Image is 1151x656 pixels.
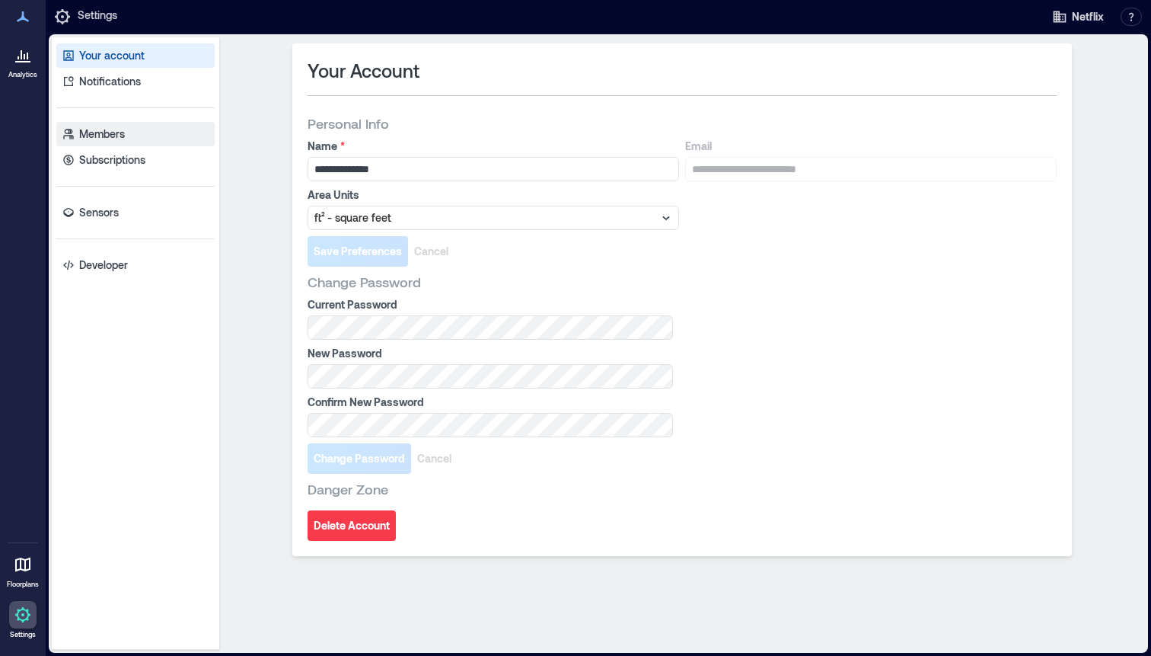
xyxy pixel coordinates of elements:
[56,253,215,277] a: Developer
[308,346,670,361] label: New Password
[308,139,676,154] label: Name
[1047,5,1108,29] button: Netflix
[308,236,408,267] button: Save Preferences
[56,122,215,146] a: Members
[7,580,39,589] p: Floorplans
[308,395,670,410] label: Confirm New Password
[79,74,141,89] p: Notifications
[314,518,390,533] span: Delete Account
[79,205,119,220] p: Sensors
[308,480,388,498] span: Danger Zone
[56,43,215,68] a: Your account
[308,510,396,541] button: Delete Account
[78,8,117,26] p: Settings
[56,200,215,225] a: Sensors
[314,451,405,466] span: Change Password
[79,126,125,142] p: Members
[308,114,389,133] span: Personal Info
[314,244,402,259] span: Save Preferences
[4,37,42,84] a: Analytics
[417,451,451,466] span: Cancel
[308,443,411,474] button: Change Password
[308,59,419,83] span: Your Account
[56,69,215,94] a: Notifications
[411,443,458,474] button: Cancel
[414,244,448,259] span: Cancel
[56,148,215,172] a: Subscriptions
[5,597,41,644] a: Settings
[408,236,454,267] button: Cancel
[79,152,145,168] p: Subscriptions
[2,546,43,594] a: Floorplans
[308,273,421,291] span: Change Password
[308,187,676,203] label: Area Units
[685,139,1054,154] label: Email
[8,70,37,79] p: Analytics
[79,48,145,63] p: Your account
[1072,9,1104,24] span: Netflix
[308,297,670,312] label: Current Password
[79,258,128,273] p: Developer
[10,630,36,639] p: Settings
